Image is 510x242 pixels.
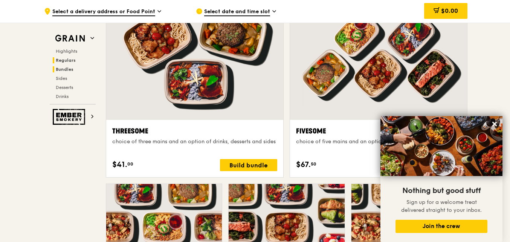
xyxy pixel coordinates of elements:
[56,85,73,90] span: Desserts
[52,8,155,16] span: Select a delivery address or Food Point
[112,138,277,146] div: choice of three mains and an option of drinks, desserts and sides
[56,76,67,81] span: Sides
[53,109,87,125] img: Ember Smokery web logo
[311,161,316,167] span: 50
[112,126,277,136] div: Threesome
[441,7,458,14] span: $0.00
[220,159,277,171] div: Build bundle
[56,58,76,63] span: Regulars
[380,116,502,176] img: DSC07876-Edit02-Large.jpeg
[489,118,501,130] button: Close
[56,49,77,54] span: Highlights
[56,67,73,72] span: Bundles
[402,186,481,195] span: Nothing but good stuff
[53,32,87,45] img: Grain web logo
[56,94,69,99] span: Drinks
[112,159,127,170] span: $41.
[296,159,311,170] span: $67.
[204,8,270,16] span: Select date and time slot
[401,199,482,213] span: Sign up for a welcome treat delivered straight to your inbox.
[296,138,461,146] div: choice of five mains and an option of drinks, desserts and sides
[395,220,487,233] button: Join the crew
[296,126,461,136] div: Fivesome
[127,161,133,167] span: 00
